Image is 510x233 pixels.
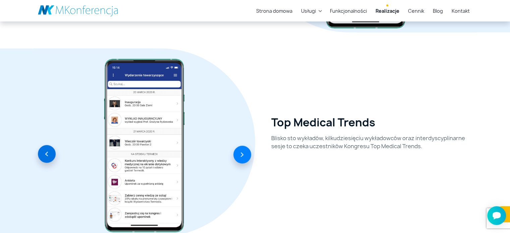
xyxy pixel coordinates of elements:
[327,5,370,17] a: Funkcjonalności
[373,5,402,17] a: Realizacje
[253,5,295,17] a: Strona domowa
[271,116,375,129] h2: Top Medical Trends
[271,134,472,150] p: Blisko sto wykładów, kilkudziesięciu wykładowców oraz interdyscyplinarne sesje to czeka uczestnik...
[405,5,427,17] a: Cennik
[298,5,319,17] a: Usługi
[487,206,506,225] iframe: Smartsupp widget button
[449,5,472,17] a: Kontakt
[430,5,446,17] a: Blog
